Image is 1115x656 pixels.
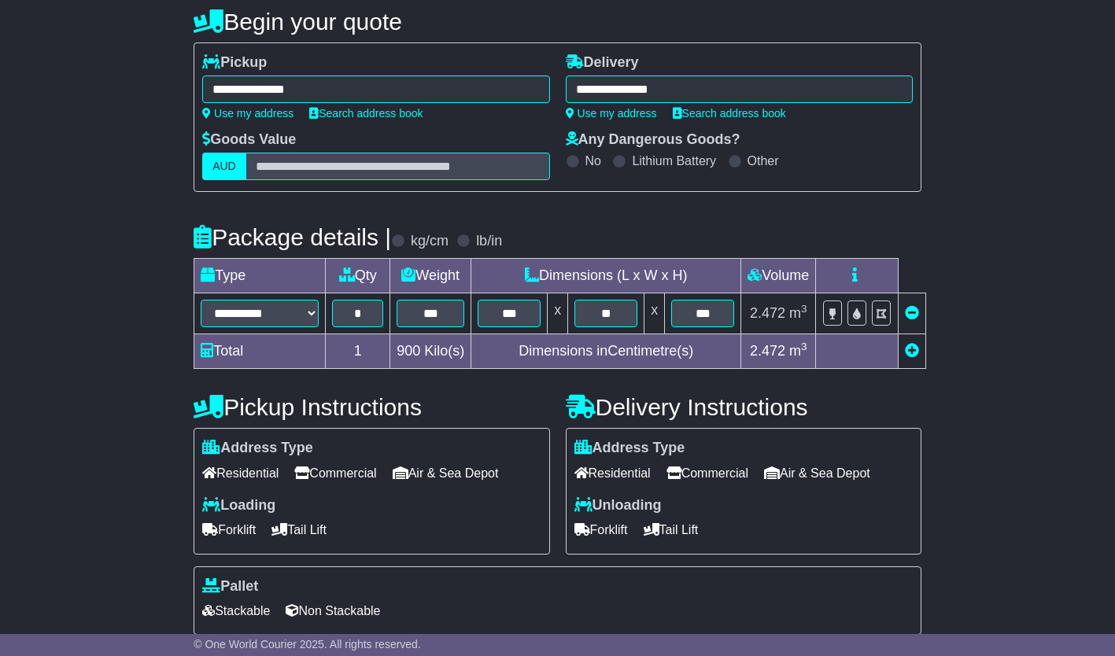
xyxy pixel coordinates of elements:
label: kg/cm [411,233,449,250]
sup: 3 [801,341,807,352]
td: Total [194,334,326,369]
label: Loading [202,497,275,514]
label: Lithium Battery [632,153,716,168]
td: x [644,293,665,334]
label: Other [748,153,779,168]
span: 900 [397,343,420,359]
span: Tail Lift [271,518,327,542]
span: © One World Courier 2025. All rights reserved. [194,638,421,650]
span: Air & Sea Depot [764,461,870,485]
td: Weight [390,259,471,293]
label: Goods Value [202,131,296,149]
span: Stackable [202,599,270,623]
span: Residential [202,461,279,485]
td: x [548,293,568,334]
label: No [585,153,601,168]
h4: Delivery Instructions [566,394,921,420]
span: Forklift [202,518,256,542]
span: Tail Lift [644,518,699,542]
label: Pallet [202,578,258,595]
td: Dimensions (L x W x H) [471,259,741,293]
a: Search address book [673,107,786,120]
span: Forklift [574,518,628,542]
span: Air & Sea Depot [393,461,499,485]
td: Type [194,259,326,293]
span: Non Stackable [286,599,380,623]
label: Pickup [202,54,267,72]
label: AUD [202,153,246,180]
td: Volume [741,259,816,293]
label: Unloading [574,497,662,514]
label: Any Dangerous Goods? [566,131,740,149]
span: Commercial [666,461,748,485]
span: Residential [574,461,651,485]
td: Dimensions in Centimetre(s) [471,334,741,369]
a: Add new item [905,343,919,359]
td: 1 [326,334,390,369]
label: Address Type [202,440,313,457]
a: Search address book [309,107,423,120]
span: m [789,343,807,359]
a: Use my address [202,107,294,120]
h4: Pickup Instructions [194,394,549,420]
span: Commercial [294,461,376,485]
h4: Begin your quote [194,9,921,35]
td: Kilo(s) [390,334,471,369]
span: m [789,305,807,321]
label: lb/in [476,233,502,250]
span: 2.472 [750,305,785,321]
label: Delivery [566,54,639,72]
span: 2.472 [750,343,785,359]
h4: Package details | [194,224,391,250]
label: Address Type [574,440,685,457]
sup: 3 [801,303,807,315]
td: Qty [326,259,390,293]
a: Remove this item [905,305,919,321]
a: Use my address [566,107,657,120]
